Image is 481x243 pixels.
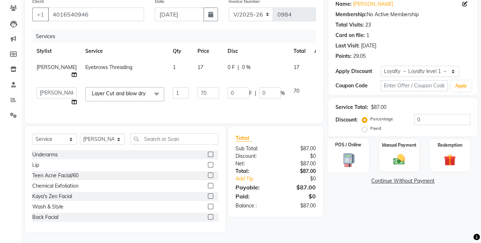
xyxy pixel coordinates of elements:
span: 0 F [228,64,235,71]
span: 17 [294,64,299,70]
button: +1 [32,8,49,21]
label: Percentage [370,116,393,122]
span: % [281,90,285,97]
input: Search or Scan [130,133,218,145]
div: Service Total: [335,104,368,111]
div: Sub Total: [230,145,276,152]
label: Fixed [370,125,381,132]
th: Qty [168,43,193,59]
span: 17 [197,64,203,70]
div: Back Facial [32,214,58,221]
th: Disc [223,43,289,59]
div: $87.00 [371,104,386,111]
a: [PERSON_NAME] [353,0,393,8]
div: Last Visit: [335,42,359,50]
img: _gift.svg [440,153,459,168]
div: Total Visits: [335,21,364,29]
div: Teen Acne Facial/60 [32,172,78,179]
div: Name: [335,0,352,8]
span: | [238,64,239,71]
div: Total: [230,168,276,175]
div: Kaya's Zen Facial [32,193,72,200]
span: 0 % [242,64,251,71]
div: Points: [335,52,352,60]
div: Services [33,30,321,43]
div: Card on file: [335,32,365,39]
span: Eyebrows Threading [85,64,132,70]
th: Price [193,43,223,59]
div: [DATE] [361,42,376,50]
div: Lip [32,161,39,169]
div: Membership: [335,11,367,18]
button: Apply [451,81,471,91]
input: Search by Name/Mobile/Email/Code [48,8,144,21]
div: Net: [230,160,276,168]
div: $87.00 [276,160,321,168]
div: $87.00 [276,202,321,210]
span: F [249,90,252,97]
div: $0 [276,192,321,201]
th: Total [289,43,310,59]
div: Payable: [230,183,276,192]
th: Service [81,43,168,59]
div: $87.00 [276,145,321,152]
input: Enter Offer / Coupon Code [381,80,448,91]
th: Action [310,43,334,59]
div: Chemical Exfoliation [32,182,78,190]
div: Apply Discount [335,68,380,75]
span: Total [235,134,252,142]
div: $0 [283,175,321,183]
a: x [146,90,149,97]
img: _pos-terminal.svg [338,152,358,167]
div: 29.05 [353,52,366,60]
span: 70 [294,88,299,94]
label: Redemption [437,142,462,148]
div: $87.00 [276,168,321,175]
div: Discount: [230,152,276,160]
div: 23 [365,21,371,29]
div: Paid: [230,192,276,201]
div: Discount: [335,116,358,124]
label: Manual Payment [382,142,416,148]
span: | [255,90,256,97]
div: Wash & Style [32,203,63,211]
a: Continue Without Payment [330,177,476,185]
div: $0 [276,152,321,160]
div: 1 [366,32,369,39]
div: Coupon Code [335,82,380,90]
img: _cash.svg [390,153,409,166]
div: $87.00 [276,183,321,192]
a: Add Tip [230,175,283,183]
span: [PERSON_NAME] [37,64,77,70]
label: POS / Online [335,141,362,148]
div: Underarms [32,151,58,159]
th: Stylist [32,43,81,59]
span: 1 [173,64,176,70]
span: Layer Cut and blow dry [92,90,146,97]
div: No Active Membership [335,11,470,18]
div: Balance : [230,202,276,210]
